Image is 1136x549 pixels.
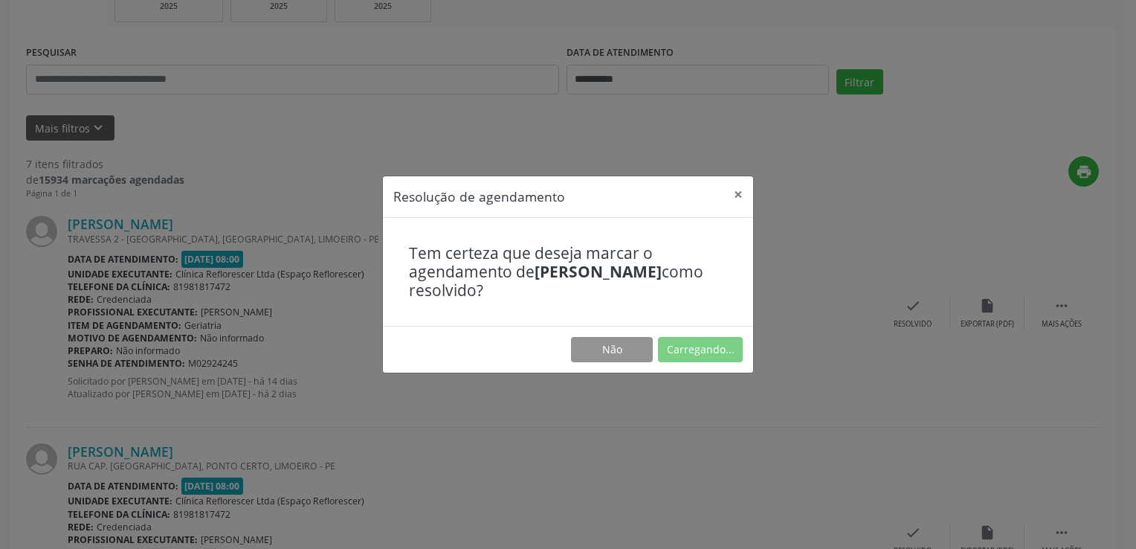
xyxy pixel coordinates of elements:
[571,337,653,362] button: Não
[723,176,753,213] button: Close
[535,261,662,282] b: [PERSON_NAME]
[409,244,727,301] h4: Tem certeza que deseja marcar o agendamento de como resolvido?
[393,187,565,206] h5: Resolução de agendamento
[658,337,743,362] button: Carregando...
